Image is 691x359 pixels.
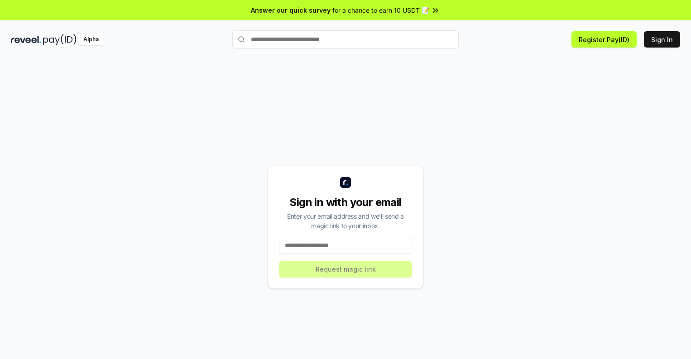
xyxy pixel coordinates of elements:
span: Answer our quick survey [251,5,331,15]
div: Enter your email address and we’ll send a magic link to your inbox. [279,211,412,230]
div: Alpha [78,34,104,45]
button: Sign In [644,31,680,48]
span: for a chance to earn 10 USDT 📝 [332,5,429,15]
button: Register Pay(ID) [571,31,637,48]
img: pay_id [43,34,77,45]
div: Sign in with your email [279,195,412,210]
img: logo_small [340,177,351,188]
img: reveel_dark [11,34,41,45]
